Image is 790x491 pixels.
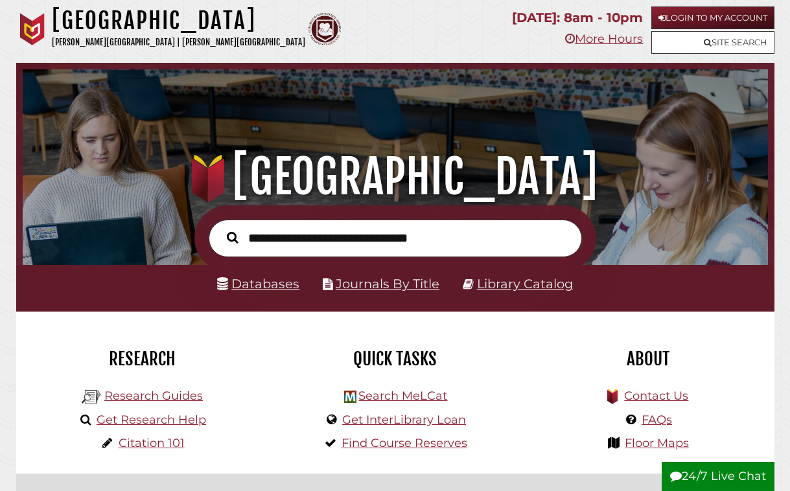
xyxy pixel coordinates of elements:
[342,436,467,450] a: Find Course Reserves
[52,35,305,50] p: [PERSON_NAME][GEOGRAPHIC_DATA] | [PERSON_NAME][GEOGRAPHIC_DATA]
[26,348,259,370] h2: Research
[119,436,185,450] a: Citation 101
[220,229,245,247] button: Search
[279,348,512,370] h2: Quick Tasks
[217,276,299,291] a: Databases
[358,389,447,403] a: Search MeLCat
[227,231,238,244] i: Search
[651,6,774,29] a: Login to My Account
[477,276,573,291] a: Library Catalog
[34,148,756,205] h1: [GEOGRAPHIC_DATA]
[104,389,203,403] a: Research Guides
[97,413,206,427] a: Get Research Help
[344,391,356,403] img: Hekman Library Logo
[651,31,774,54] a: Site Search
[52,6,305,35] h1: [GEOGRAPHIC_DATA]
[336,276,439,291] a: Journals By Title
[82,387,101,407] img: Hekman Library Logo
[642,413,672,427] a: FAQs
[531,348,765,370] h2: About
[342,413,466,427] a: Get InterLibrary Loan
[565,32,643,46] a: More Hours
[308,13,341,45] img: Calvin Theological Seminary
[624,389,688,403] a: Contact Us
[625,436,689,450] a: Floor Maps
[512,6,643,29] p: [DATE]: 8am - 10pm
[16,13,49,45] img: Calvin University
